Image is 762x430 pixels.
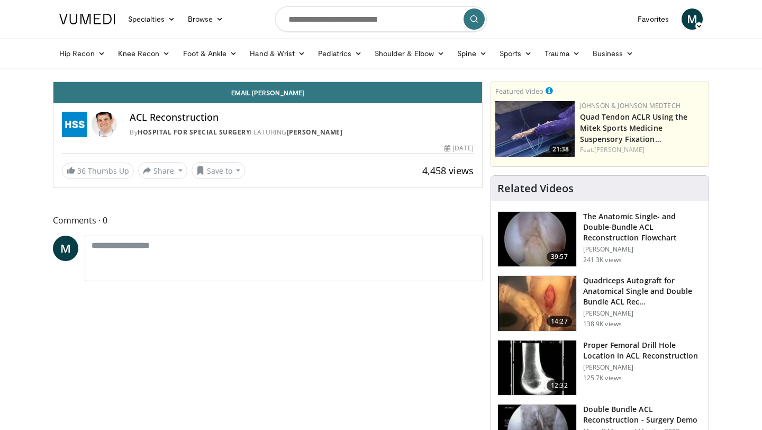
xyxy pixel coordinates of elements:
[444,144,473,153] div: [DATE]
[53,43,112,64] a: Hip Recon
[498,276,576,331] img: 281064_0003_1.png.150x105_q85_crop-smart_upscale.jpg
[583,320,622,328] p: 138.9K views
[493,43,539,64] a: Sports
[580,145,704,155] div: Feat.
[497,340,702,396] a: 12:32 Proper Femoral Drill Hole Location in ACL Reconstruction [PERSON_NAME] 125.7K views
[594,145,645,154] a: [PERSON_NAME]
[495,86,543,96] small: Featured Video
[497,182,574,195] h4: Related Videos
[53,236,78,261] a: M
[138,162,187,179] button: Share
[177,43,244,64] a: Foot & Ankle
[275,6,487,32] input: Search topics, interventions
[192,162,246,179] button: Save to
[547,252,572,262] span: 39:57
[498,212,576,267] img: Fu_0_3.png.150x105_q85_crop-smart_upscale.jpg
[62,112,87,137] img: Hospital for Special Surgery
[583,374,622,382] p: 125.7K views
[92,112,117,137] img: Avatar
[631,8,675,30] a: Favorites
[538,43,586,64] a: Trauma
[59,14,115,24] img: VuMedi Logo
[549,145,572,154] span: 21:38
[583,275,702,307] h3: Quadriceps Autograft for Anatomical Single and Double Bundle ACL Rec…
[580,112,688,144] a: Quad Tendon ACLR Using the Mitek Sports Medicine Suspensory Fixation…
[312,43,368,64] a: Pediatrics
[583,363,702,372] p: [PERSON_NAME]
[77,166,86,176] span: 36
[547,316,572,327] span: 14:27
[583,256,622,264] p: 241.3K views
[287,128,343,137] a: [PERSON_NAME]
[62,163,134,179] a: 36 Thumbs Up
[138,128,250,137] a: Hospital for Special Surgery
[243,43,312,64] a: Hand & Wrist
[368,43,451,64] a: Shoulder & Elbow
[498,341,576,396] img: Title_01_100001165_3.jpg.150x105_q85_crop-smart_upscale.jpg
[497,275,702,332] a: 14:27 Quadriceps Autograft for Anatomical Single and Double Bundle ACL Rec… [PERSON_NAME] 138.9K ...
[583,340,702,361] h3: Proper Femoral Drill Hole Location in ACL Reconstruction
[130,112,474,123] h4: ACL Reconstruction
[583,211,702,243] h3: The Anatomic Single- and Double-Bundle ACL Reconstruction Flowchart
[422,164,474,177] span: 4,458 views
[495,101,575,157] a: 21:38
[580,101,681,110] a: Johnson & Johnson MedTech
[682,8,703,30] a: M
[497,211,702,267] a: 39:57 The Anatomic Single- and Double-Bundle ACL Reconstruction Flowchart [PERSON_NAME] 241.3K views
[547,380,572,391] span: 12:32
[495,101,575,157] img: b78fd9da-dc16-4fd1-a89d-538d899827f1.150x105_q85_crop-smart_upscale.jpg
[583,309,702,318] p: [PERSON_NAME]
[182,8,230,30] a: Browse
[112,43,177,64] a: Knee Recon
[130,128,474,137] div: By FEATURING
[53,82,482,103] a: Email [PERSON_NAME]
[451,43,493,64] a: Spine
[122,8,182,30] a: Specialties
[586,43,640,64] a: Business
[53,213,483,227] span: Comments 0
[583,245,702,254] p: [PERSON_NAME]
[583,404,702,425] h3: Double Bundle ACL Reconstruction - Surgery Demo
